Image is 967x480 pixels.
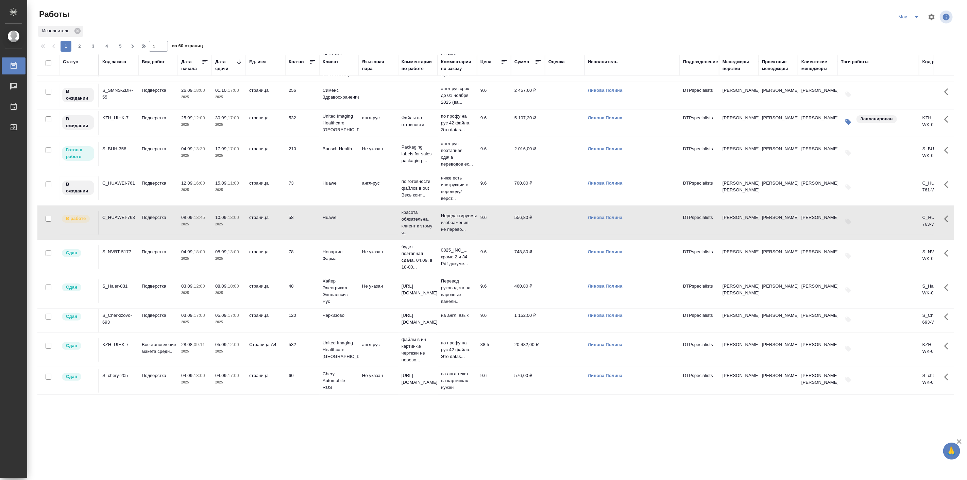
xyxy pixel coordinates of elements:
button: Здесь прячутся важные кнопки [940,176,956,193]
button: Добавить тэги [841,341,856,356]
div: Исполнитель выполняет работу [61,214,95,223]
p: Сдан [66,342,77,349]
a: Линова Полина [588,342,623,347]
p: Сдан [66,284,77,291]
a: Линова Полина [588,88,623,93]
div: KZH_UIHK-7 [102,341,135,348]
button: Здесь прячутся важные кнопки [940,309,956,325]
td: страница [246,142,285,166]
p: Подверстка [142,214,174,221]
button: Здесь прячутся важные кнопки [940,211,956,227]
p: 2025 [215,290,242,296]
td: [PERSON_NAME] [759,338,798,362]
td: 210 [285,142,319,166]
div: Комментарии по заказу [441,58,474,72]
span: Настроить таблицу [923,9,940,25]
p: Packaging labels for sales packaging ... [402,144,434,164]
p: 13:30 [194,146,205,151]
p: 2025 [181,187,208,193]
div: Исполнитель назначен, приступать к работе пока рано [61,115,95,131]
td: [PERSON_NAME] [759,176,798,200]
button: Добавить тэги [841,214,856,229]
div: S_BUH-358 [102,145,135,152]
p: [PERSON_NAME] [723,115,755,121]
td: [PERSON_NAME] [759,211,798,235]
div: Менеджер проверил работу исполнителя, передает ее на следующий этап [61,372,95,381]
p: 13:00 [228,249,239,254]
p: 2025 [215,379,242,386]
div: S_NVRT-5177 [102,248,135,255]
td: DTPspecialists [680,176,719,200]
td: страница [246,84,285,107]
td: англ-рус [359,176,398,200]
button: Здесь прячутся важные кнопки [940,142,956,158]
p: 2025 [215,187,242,193]
td: 556,80 ₽ [511,211,545,235]
p: Новартис Фарма [323,248,355,262]
div: S_SMNS-ZDR-55 [102,87,135,101]
td: 5 107,20 ₽ [511,111,545,135]
p: [PERSON_NAME] [723,145,755,152]
p: англ-рус срок - до 01 ноября 2025 (ва... [441,85,474,106]
div: Исполнитель назначен, приступать к работе пока рано [61,180,95,196]
div: S_chery-205 [102,372,135,379]
div: Ед. изм [249,58,266,65]
p: 2025 [181,121,208,128]
td: S_chery-205-WK-009 [919,369,958,393]
p: по готовности файлов в out Весь конт... [402,178,434,199]
p: Восстановление макета средн... [142,341,174,355]
p: 01.10, [215,88,228,93]
td: 9.6 [477,84,511,107]
p: Подверстка [142,372,174,379]
p: 2025 [215,255,242,262]
p: 04.09, [215,373,228,378]
td: 748,80 ₽ [511,245,545,269]
p: 12:00 [228,342,239,347]
p: 2025 [181,290,208,296]
td: [PERSON_NAME] [759,142,798,166]
a: Линова Полина [588,146,623,151]
button: Здесь прячутся важные кнопки [940,111,956,127]
td: [PERSON_NAME] [798,338,837,362]
p: 15.09, [215,181,228,186]
p: на англ текст на картинках нужен [441,371,474,391]
td: 9.6 [477,142,511,166]
p: на англ. язык [441,312,474,319]
div: Запланирован [856,115,898,124]
p: 08.09, [215,249,228,254]
button: Добавить тэги [841,372,856,387]
div: Цена [480,58,492,65]
p: 28.08, [181,342,194,347]
td: DTPspecialists [680,245,719,269]
p: 12:00 [194,284,205,289]
div: Исполнитель [588,58,618,65]
td: C_HUAWEI-761-WK-016 [919,176,958,200]
p: [URL][DOMAIN_NAME].. [402,312,434,326]
p: Сдан [66,250,77,256]
p: 2025 [215,348,242,355]
td: 532 [285,111,319,135]
div: Оценка [548,58,565,65]
p: 08.09, [215,284,228,289]
a: Линова Полина [588,284,623,289]
p: по профу на рус 42 файла. Это datas... [441,340,474,360]
td: 9.6 [477,279,511,303]
td: [PERSON_NAME] [798,245,837,269]
p: 2025 [215,94,242,101]
td: 9.6 [477,309,511,332]
p: Подверстка [142,145,174,152]
p: 2025 [181,152,208,159]
p: 10.09, [215,215,228,220]
td: 38.5 [477,338,511,362]
td: англ-рус [359,111,398,135]
div: Дата начала [181,58,202,72]
td: Не указан [359,369,398,393]
p: файлы в ин картинки/чертежи не перево... [402,336,434,363]
p: 2025 [181,379,208,386]
p: [URL][DOMAIN_NAME].. [402,283,434,296]
td: [PERSON_NAME] [798,176,837,200]
div: Менеджеры верстки [723,58,755,72]
p: 17:00 [228,373,239,378]
p: Подверстка [142,87,174,94]
div: Комментарии по работе [402,58,434,72]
